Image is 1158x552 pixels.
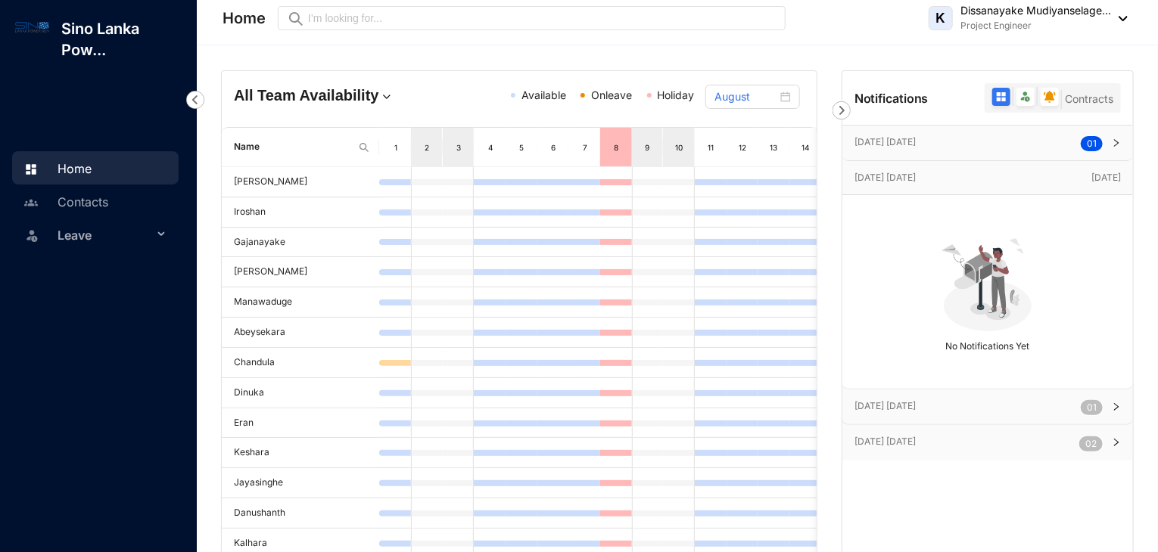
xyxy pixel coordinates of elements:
p: [DATE] [DATE] [854,434,1079,449]
span: Holiday [658,88,695,101]
div: 14 [799,140,811,155]
span: 0 [1085,438,1091,449]
p: No Notifications Yet [854,334,1121,354]
td: Keshara [222,438,379,468]
div: 12 [736,140,749,155]
span: K [936,11,946,25]
div: 13 [768,140,780,155]
div: 10 [674,140,686,155]
img: nav-icon-right.af6afadce00d159da59955279c43614e.svg [833,101,851,119]
span: Contracts [1065,92,1113,105]
sup: 02 [1079,436,1103,451]
a: Home [20,161,92,176]
p: [DATE] [DATE] [854,135,1081,150]
div: 11 [705,140,717,155]
div: [DATE] [DATE]01 [842,389,1133,424]
div: 3 [453,140,465,155]
span: Available [521,88,566,101]
img: search.8ce656024d3affaeffe32e5b30621cb7.svg [358,141,370,154]
p: [DATE] [1091,170,1121,185]
td: Danushanth [222,498,379,529]
div: 7 [579,140,591,155]
img: filter-leave.335d97c0ea4a0c612d9facb82607b77b.svg [1019,91,1032,103]
p: [DATE] [DATE] [854,398,1081,414]
span: Leave [58,220,153,250]
div: [DATE] [DATE]02 [842,425,1133,460]
div: 8 [610,140,622,155]
img: filter-reminder.7bd594460dfc183a5d70274ebda095bc.svg [1044,91,1056,103]
li: Contacts [12,185,179,218]
img: people-unselected.118708e94b43a90eceab.svg [24,196,38,209]
span: right [1112,138,1121,147]
p: Project Engineer [960,18,1111,33]
input: Select month [714,88,777,105]
span: 0 [1087,402,1093,413]
sup: 01 [1081,400,1103,415]
td: [PERSON_NAME] [222,167,379,197]
li: Home [12,151,179,185]
div: 4 [484,140,497,155]
p: Home [223,8,266,29]
span: Onleave [591,88,632,101]
span: 0 [1087,138,1093,149]
div: [DATE] [DATE]01 [842,126,1133,160]
div: [DATE] [DATE][DATE] [842,161,1133,194]
td: [PERSON_NAME] [222,257,379,287]
img: filter-all-active.b2ddab8b6ac4e993c5f19a95c6f397f4.svg [995,91,1007,103]
img: leave-unselected.2934df6273408c3f84d9.svg [24,228,39,243]
td: Chandula [222,348,379,378]
span: 2 [1091,438,1097,449]
td: Manawaduge [222,287,379,318]
img: log [15,18,49,36]
td: Iroshan [222,197,379,228]
img: dropdown-black.8e83cc76930a90b1a4fdb6d089b7bf3a.svg [1111,16,1128,21]
input: I’m looking for... [308,10,777,26]
td: Jayasinghe [222,468,379,498]
span: Name [234,140,352,154]
span: right [1112,402,1121,411]
span: 1 [1093,138,1097,149]
img: no-notification-yet.99f61bb71409b19b567a5111f7a484a1.svg [935,230,1040,334]
img: home.c6720e0a13eba0172344.svg [24,163,38,176]
img: nav-icon-left.19a07721e4dec06a274f6d07517f07b7.svg [186,91,204,109]
td: Gajanayake [222,228,379,258]
td: Eran [222,408,379,439]
p: Sino Lanka Pow... [49,18,197,60]
div: 1 [390,140,402,155]
div: 6 [547,140,559,155]
h4: All Team Availability [234,85,423,106]
a: Contacts [20,194,108,209]
td: Abeysekara [222,318,379,348]
p: Notifications [854,89,929,107]
div: 5 [515,140,528,155]
span: right [1112,438,1121,447]
span: 1 [1093,402,1097,413]
div: 2 [421,140,433,155]
sup: 01 [1081,136,1103,151]
p: Dissanayake Mudiyanselage... [960,3,1111,18]
img: dropdown.780994ddfa97fca24b89f58b1de131fa.svg [379,89,394,104]
div: 9 [642,140,654,155]
p: [DATE] [DATE] [854,170,1091,185]
td: Dinuka [222,378,379,408]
